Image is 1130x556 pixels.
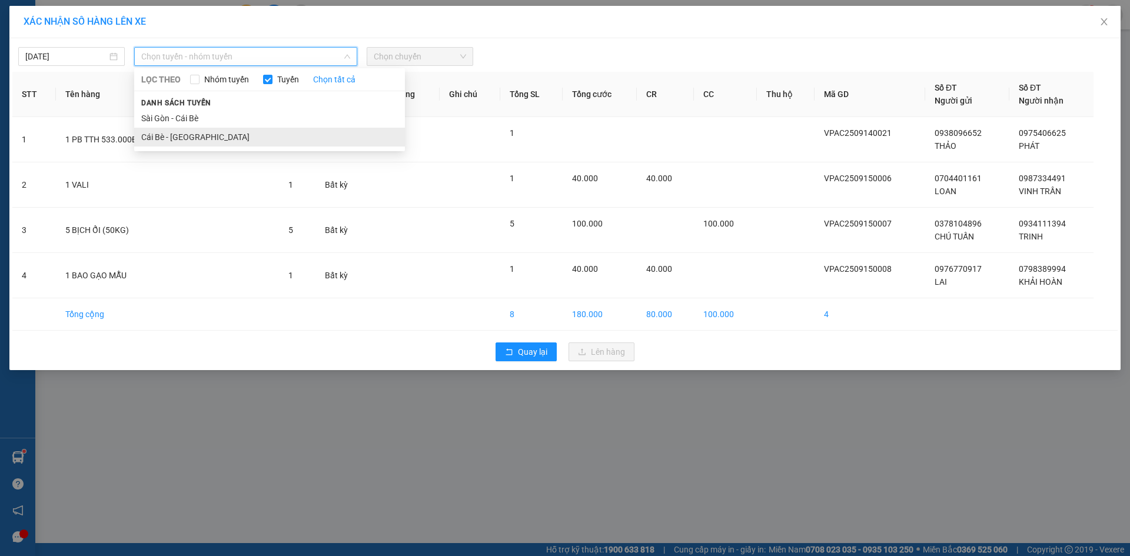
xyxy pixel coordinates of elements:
th: Tên hàng [56,72,279,117]
td: 3 [12,208,56,253]
span: LOAN [935,187,956,196]
div: VP [GEOGRAPHIC_DATA] [101,10,220,38]
span: 5 [288,225,293,235]
td: Bất kỳ [315,208,369,253]
div: 40.000 [9,76,94,90]
span: LAI [935,277,947,287]
span: Nhận: [101,11,129,24]
th: Thu hộ [757,72,815,117]
span: Người nhận [1019,96,1063,105]
span: TRINH [1019,232,1043,241]
span: 0704401161 [935,174,982,183]
span: Người gửi [935,96,972,105]
span: 100.000 [572,219,603,228]
span: 40.000 [646,264,672,274]
span: Số ĐT [1019,83,1041,92]
th: CR [637,72,694,117]
span: 0938096652 [935,128,982,138]
span: CHÚ TUẤN [935,232,974,241]
th: Mã GD [815,72,925,117]
span: 40.000 [646,174,672,183]
span: 0987334491 [1019,174,1066,183]
span: 1 [510,174,514,183]
span: 40.000 [572,174,598,183]
span: 0975406625 [1019,128,1066,138]
td: 1 [12,117,56,162]
li: Sài Gòn - Cái Bè [134,109,405,128]
span: 1 [510,264,514,274]
input: 15/09/2025 [25,50,107,63]
td: 100.000 [694,298,757,331]
span: Rồi : [9,77,28,89]
span: Nhóm tuyến [200,73,254,86]
span: down [344,53,351,60]
span: VPAC2509150007 [824,219,892,228]
td: Bất kỳ [315,162,369,208]
span: 0378104896 [935,219,982,228]
span: Chọn tuyến - nhóm tuyến [141,48,350,65]
span: 0798389994 [1019,264,1066,274]
span: 0934111394 [1019,219,1066,228]
th: Ghi chú [440,72,500,117]
td: 80.000 [637,298,694,331]
span: Tuyến [272,73,304,86]
span: 0976770917 [935,264,982,274]
td: 1 VALI [56,162,279,208]
span: PHÁT [1019,141,1039,151]
td: 5 BỊCH ỔI (50KG) [56,208,279,253]
td: Tổng cộng [56,298,279,331]
button: Close [1088,6,1121,39]
span: VPAC2509140021 [824,128,892,138]
span: Quay lại [518,345,547,358]
span: Gửi: [10,11,28,24]
button: rollbackQuay lại [496,342,557,361]
td: Bất kỳ [315,253,369,298]
th: Tổng SL [500,72,563,117]
span: 100.000 [703,219,734,228]
th: CC [694,72,757,117]
span: THẢO [935,141,956,151]
div: VP An Cư [10,10,92,24]
span: Chọn chuyến [374,48,466,65]
span: 1 [510,128,514,138]
td: 180.000 [563,298,637,331]
span: VINH TRẦN [1019,187,1061,196]
td: 1 PB TTH 533.000Đ MÃ VPCL2509140011 [56,117,279,162]
td: 4 [815,298,925,331]
a: Chọn tất cả [313,73,355,86]
span: 40.000 [572,264,598,274]
span: VPAC2509150008 [824,264,892,274]
li: Cái Bè - [GEOGRAPHIC_DATA] [134,128,405,147]
td: 1 BAO GẠO MẪU [56,253,279,298]
span: LỌC THEO [141,73,181,86]
span: rollback [505,348,513,357]
span: Số ĐT [935,83,957,92]
div: 0976770917 [10,38,92,55]
div: LAI [10,24,92,38]
span: close [1099,17,1109,26]
div: 0798389994 [101,52,220,69]
th: STT [12,72,56,117]
span: Danh sách tuyến [134,98,218,108]
span: 1 [288,271,293,280]
td: 8 [500,298,563,331]
span: 1 [288,180,293,189]
div: KHẢI HOÀN [101,38,220,52]
span: VPAC2509150006 [824,174,892,183]
span: 5 [510,219,514,228]
td: 2 [12,162,56,208]
span: XÁC NHẬN SỐ HÀNG LÊN XE [24,16,146,27]
td: 4 [12,253,56,298]
th: Tổng cước [563,72,637,117]
span: KHẢI HOÀN [1019,277,1062,287]
button: uploadLên hàng [569,342,634,361]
